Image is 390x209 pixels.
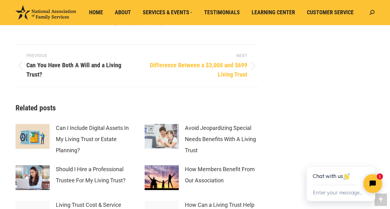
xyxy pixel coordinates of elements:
span: Learning Center [252,9,295,16]
span: Can You Have Both A Will and a Living Trust? [26,60,128,79]
a: Difference Between a $3,000 and $699 Living Trust [146,52,258,79]
a: Post image [16,124,50,149]
span: Next [146,52,247,59]
a: Can You Have Both A Will and a Living Trust? [16,52,128,79]
a: Post image [145,165,179,190]
a: How Members Benefit From Our Association [185,164,258,186]
a: Avoid Jeopardizing Special Needs Benefits With A Living Trust [185,122,258,156]
h3: Related posts [16,103,258,113]
a: Post image [145,124,179,149]
span: Home [89,9,103,16]
a: Home [85,7,107,18]
img: National Association of Family Services [16,5,76,20]
span: Difference Between a $3,000 and $699 Living Trust [146,60,247,79]
a: Post image [16,165,50,190]
a: Should I Hire a Professional Trustee For My Living Trust? [56,164,129,186]
iframe: Tidio Chat [293,147,390,209]
a: About [110,7,135,18]
a: Learning Center [247,7,299,18]
span: Testimonials [204,9,240,16]
a: Can I Include Digital Assets In My Living Trust or Estate Planning? [56,122,129,156]
span: Customer Service [307,9,354,16]
span: Previous [26,52,128,59]
span: Services & Events [143,9,192,16]
a: Testimonials [200,7,244,18]
a: Customer Service [303,7,358,18]
span: About [115,9,131,16]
